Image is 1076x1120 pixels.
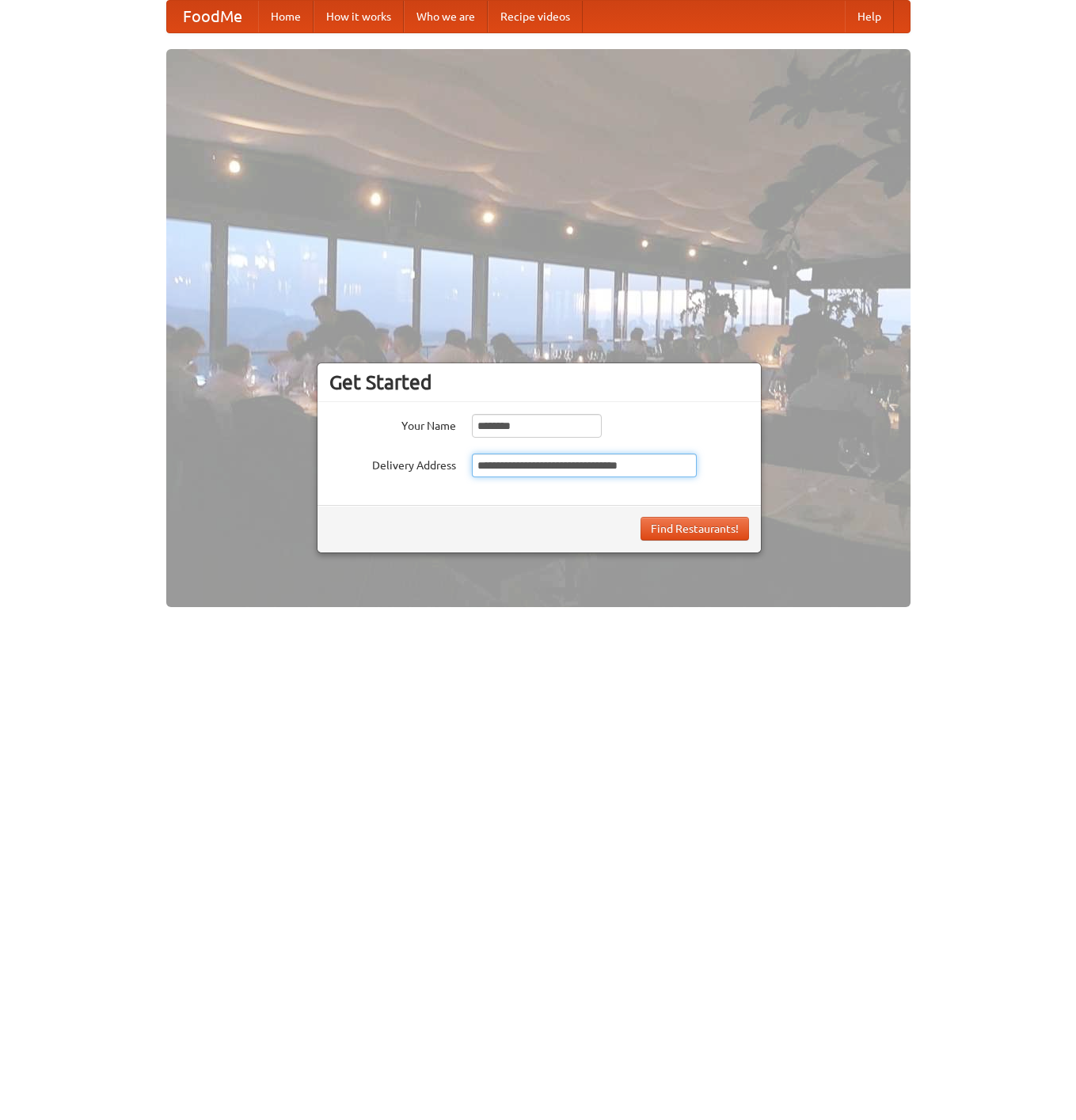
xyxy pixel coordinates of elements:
button: Find Restaurants! [641,517,749,541]
a: Who we are [404,1,488,32]
label: Delivery Address [329,454,456,473]
a: Help [845,1,894,32]
a: FoodMe [167,1,258,32]
label: Your Name [329,414,456,434]
a: Home [258,1,314,32]
h3: Get Started [329,370,749,394]
a: Recipe videos [488,1,583,32]
a: How it works [314,1,404,32]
